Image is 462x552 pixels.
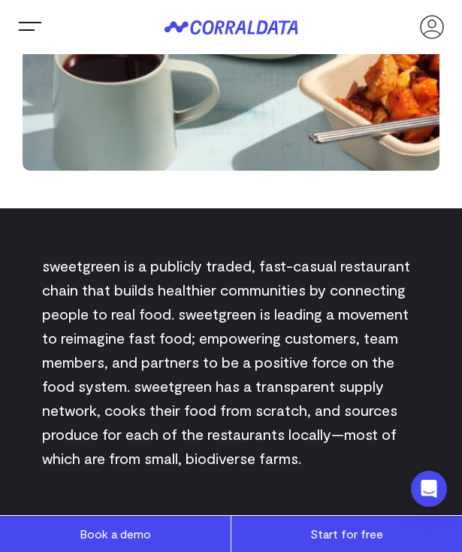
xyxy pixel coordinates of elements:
button: Trigger Menu [15,12,45,42]
span: Book a demo [80,526,151,541]
p: sweetgreen is a publicly traded, fast-casual restaurant chain that builds healthier communities b... [42,253,420,470]
div: Open Intercom Messenger [411,471,447,507]
span: Start for free [310,526,383,541]
a: Start for free [231,516,462,552]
